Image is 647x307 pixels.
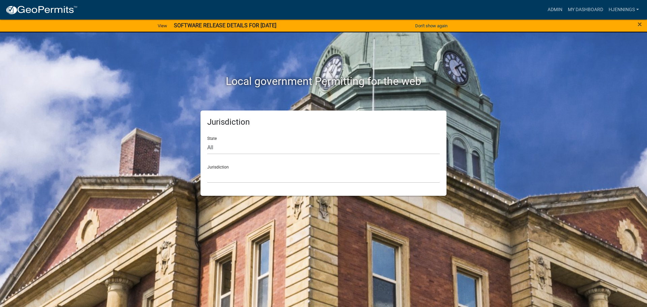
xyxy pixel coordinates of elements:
a: hjennings [606,3,642,16]
a: My Dashboard [565,3,606,16]
h2: Local government Permitting for the web [136,75,511,88]
button: Don't show again [412,20,450,31]
h5: Jurisdiction [207,117,440,127]
button: Close [638,20,642,28]
strong: SOFTWARE RELEASE DETAILS FOR [DATE] [174,22,276,29]
a: Admin [545,3,565,16]
a: View [155,20,170,31]
span: × [638,20,642,29]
